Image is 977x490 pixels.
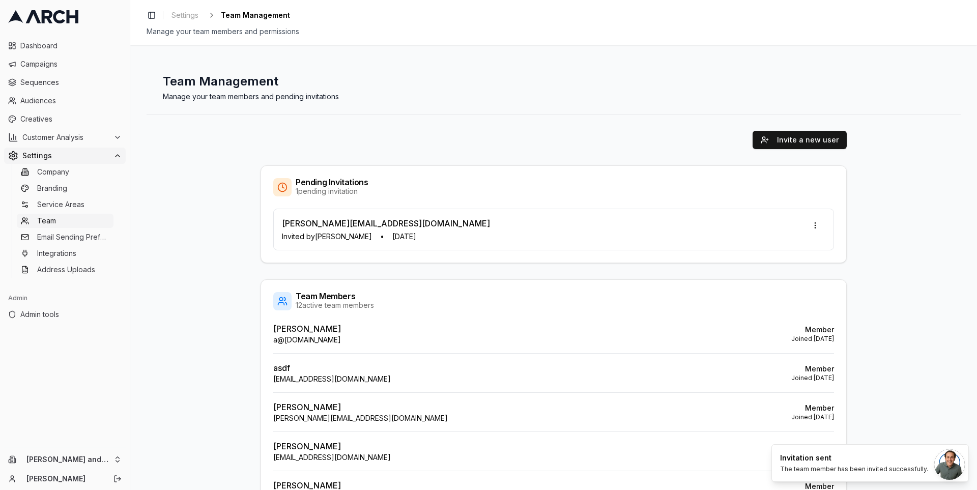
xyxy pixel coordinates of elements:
[110,472,125,486] button: Log out
[273,362,391,374] p: asdf
[37,232,109,242] span: Email Sending Preferences
[20,77,122,88] span: Sequences
[934,449,965,480] a: Open chat
[273,452,391,463] p: [EMAIL_ADDRESS][DOMAIN_NAME]
[17,246,113,261] a: Integrations
[17,181,113,195] a: Branding
[4,290,126,306] div: Admin
[20,309,122,320] span: Admin tools
[4,111,126,127] a: Creatives
[4,56,126,72] a: Campaigns
[273,413,448,423] p: [PERSON_NAME][EMAIL_ADDRESS][DOMAIN_NAME]
[753,131,847,149] button: Invite a new user
[791,325,834,335] p: Member
[37,199,84,210] span: Service Areas
[4,148,126,164] button: Settings
[4,451,126,468] button: [PERSON_NAME] and Sons
[26,455,109,464] span: [PERSON_NAME] and Sons
[791,374,834,382] p: Joined [DATE]
[167,8,290,22] nav: breadcrumb
[17,165,113,179] a: Company
[780,465,928,473] div: The team member has been invited successfully.
[273,335,341,345] p: a@[DOMAIN_NAME]
[17,214,113,228] a: Team
[273,323,341,335] p: [PERSON_NAME]
[4,38,126,54] a: Dashboard
[296,300,374,310] div: 12 active team members
[22,151,109,161] span: Settings
[273,374,391,384] p: [EMAIL_ADDRESS][DOMAIN_NAME]
[392,232,416,242] span: [DATE]
[37,248,76,258] span: Integrations
[4,129,126,146] button: Customer Analysis
[167,8,203,22] a: Settings
[37,216,56,226] span: Team
[296,292,374,300] div: Team Members
[4,306,126,323] a: Admin tools
[380,232,384,242] span: •
[20,96,122,106] span: Audiences
[282,217,490,229] p: [PERSON_NAME][EMAIL_ADDRESS][DOMAIN_NAME]
[4,74,126,91] a: Sequences
[171,10,198,20] span: Settings
[37,265,95,275] span: Address Uploads
[17,230,113,244] a: Email Sending Preferences
[20,114,122,124] span: Creatives
[221,10,290,20] span: Team Management
[17,197,113,212] a: Service Areas
[163,73,944,90] h1: Team Management
[273,440,391,452] p: [PERSON_NAME]
[26,474,102,484] a: [PERSON_NAME]
[20,59,122,69] span: Campaigns
[163,92,944,102] p: Manage your team members and pending invitations
[22,132,109,142] span: Customer Analysis
[791,335,834,343] p: Joined [DATE]
[780,453,928,463] div: Invitation sent
[791,413,834,421] p: Joined [DATE]
[282,232,372,242] span: Invited by [PERSON_NAME]
[296,178,368,186] div: Pending Invitations
[273,401,448,413] p: [PERSON_NAME]
[147,26,961,37] div: Manage your team members and permissions
[791,364,834,374] p: Member
[37,167,69,177] span: Company
[37,183,67,193] span: Branding
[4,93,126,109] a: Audiences
[791,403,834,413] p: Member
[17,263,113,277] a: Address Uploads
[296,186,368,196] div: 1 pending invitation
[20,41,122,51] span: Dashboard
